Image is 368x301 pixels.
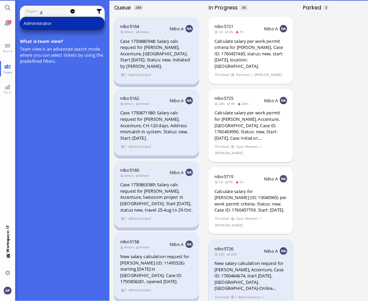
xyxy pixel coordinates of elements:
[215,150,243,156] span: [PERSON_NAME]
[215,216,229,221] span: Finished
[214,95,233,101] a: nibo5725
[170,26,183,32] span: Nibo A
[280,247,287,255] img: NA
[114,4,133,11] span: Queue
[120,182,193,213] div: Case 1750863589: Salary calc request for [PERSON_NAME], Accenture, Swisscom project in [GEOGRAPHI...
[1,70,14,75] span: Team
[215,144,229,149] span: Finished
[128,216,152,221] span: Administrator
[170,98,183,104] span: Nibo A
[1,49,14,53] span: Board
[170,169,183,175] span: Nibo A
[120,101,136,106] span: 4mon
[214,173,233,180] a: nibo5719
[303,4,324,11] span: Parked
[20,46,105,64] p: Team view is an advanced search mode where you can select tickets by using the predefined filters.
[230,294,237,300] span: view 1 items
[264,248,278,254] span: Nibo A
[128,72,152,78] span: Administrator
[120,38,193,70] div: Case 1750880948: Salary calc request for [PERSON_NAME], Accenture, [GEOGRAPHIC_DATA]. Start [DATE...
[236,216,259,221] span: Case Workers
[4,287,11,294] img: You
[26,7,38,15] label: Team:
[120,29,136,34] span: 4mon
[252,72,254,78] span: /
[120,245,136,249] span: 4mon
[260,216,262,221] span: /
[120,239,139,245] a: nibo5158
[214,23,233,29] a: nibo5721
[236,144,259,149] span: Case Workers
[128,144,152,149] span: Administrator
[237,101,251,106] span: 28m
[121,72,128,78] span: view 1 items
[214,260,287,292] div: New salary calculation request for [PERSON_NAME], Accenture, Case ID: 1760464674, start [DATE], [...
[214,101,227,106] span: 24h
[215,72,229,78] span: Finished
[280,97,287,104] img: NA
[260,144,262,149] span: /
[214,180,225,184] span: 1d
[128,287,152,293] span: Administrator
[214,246,233,252] a: nibo5726
[8,20,11,24] span: 7
[208,4,240,11] span: In progress
[120,110,193,141] div: Case 1750871980: Salary calc request for [PERSON_NAME], Accenture, CH-120 days. Address mismatch ...
[5,252,10,268] span: 💼 Workspace: IT
[120,253,193,285] div: New salary calculation request for [PERSON_NAME] (ID: 11495526) starting [DATE] in [GEOGRAPHIC_DA...
[120,173,136,178] span: 4mon
[214,110,287,141] div: Calculate salary per work permit for [PERSON_NAME], Accenture, [GEOGRAPHIC_DATA]. Case ID: 176046...
[40,9,68,16] input: select...
[214,29,225,34] span: 1d
[120,23,139,29] a: nibo5164
[238,294,261,300] span: Administrator
[214,252,227,256] span: 23h
[280,175,287,183] img: NA
[186,25,193,32] img: NA
[120,167,139,173] a: nibo5160
[225,180,235,184] span: 9h
[136,101,151,106] span: 4mon
[135,5,141,10] span: 288
[186,241,193,248] img: NA
[136,29,151,34] span: 4mon
[136,173,151,178] span: 4mon
[280,25,287,32] img: NA
[235,180,246,184] span: 1h
[264,176,278,182] span: Nibo A
[186,97,193,104] img: NA
[325,5,327,10] span: 0
[24,20,52,26] span: Administrator
[20,38,105,44] h4: What is team view?
[264,98,278,104] span: Nibo A
[236,72,250,78] span: Partners
[215,294,229,300] span: Finished
[264,26,278,32] span: Nibo A
[186,169,193,176] img: NA
[225,29,235,34] span: 2h
[215,222,243,228] span: [PERSON_NAME]
[120,95,139,101] a: nibo5162
[136,245,151,249] span: 4mon
[214,38,287,70] div: Calculate salary per work permit criteria for [PERSON_NAME], Case ID: 1760457485, status: new, st...
[121,216,128,221] span: view 1 items
[121,287,128,293] span: view 1 items
[121,144,128,149] span: view 1 items
[227,101,237,106] span: 9h
[235,29,246,34] span: 1h
[170,241,183,247] span: Nibo A
[2,90,13,94] span: Stats
[20,17,105,30] button: Administrator
[262,294,264,300] span: /
[254,72,282,78] span: [PERSON_NAME]
[227,252,239,256] span: 22h
[214,188,287,213] div: Calculate salary for [PERSON_NAME] (ID: 10040965) per work permit criteria. Status: new. Case ID:...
